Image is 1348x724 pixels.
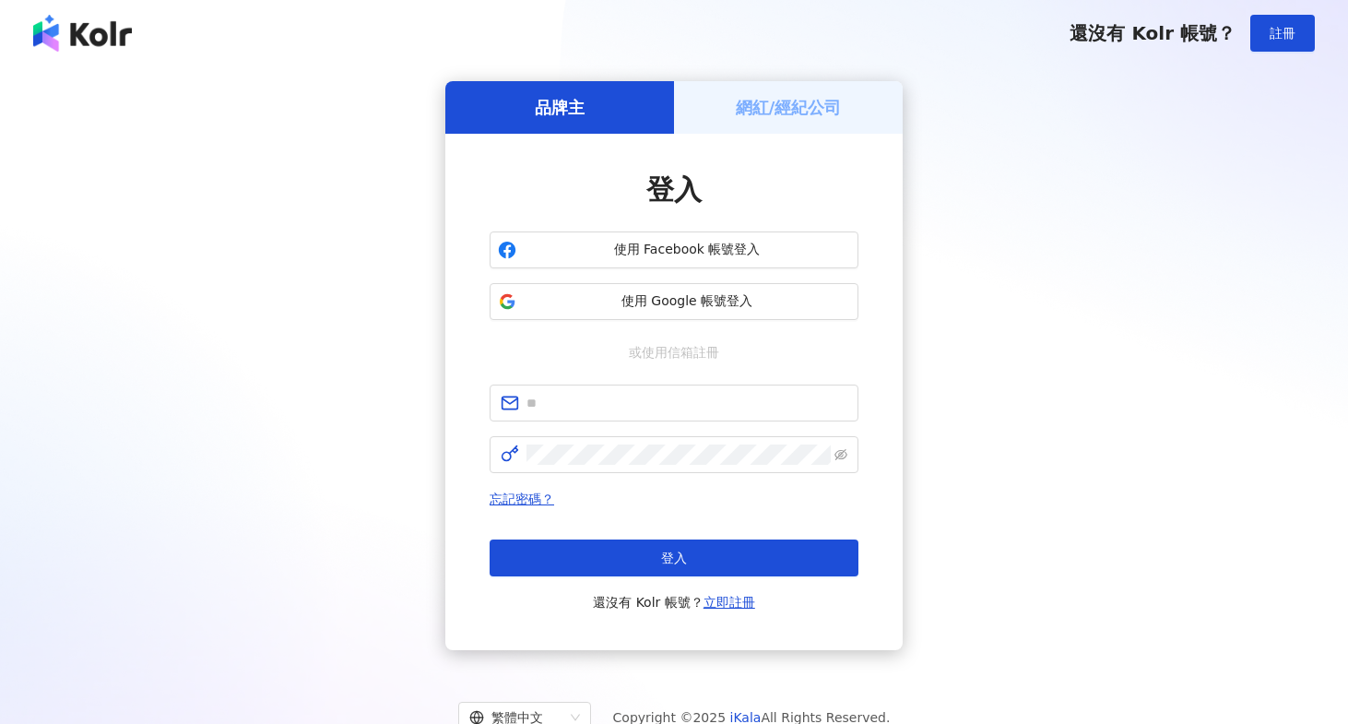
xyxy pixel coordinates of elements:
span: eye-invisible [834,448,847,461]
span: 還沒有 Kolr 帳號？ [1070,22,1236,44]
a: 忘記密碼？ [490,492,554,506]
span: 還沒有 Kolr 帳號？ [593,591,755,613]
button: 註冊 [1250,15,1315,52]
span: 或使用信箱註冊 [616,342,732,362]
span: 使用 Google 帳號登入 [524,292,850,311]
a: 立即註冊 [704,595,755,610]
button: 使用 Facebook 帳號登入 [490,231,858,268]
button: 登入 [490,540,858,576]
h5: 網紅/經紀公司 [736,96,842,119]
span: 註冊 [1270,26,1295,41]
span: 登入 [646,173,702,206]
button: 使用 Google 帳號登入 [490,283,858,320]
img: logo [33,15,132,52]
h5: 品牌主 [535,96,585,119]
span: 登入 [661,551,687,565]
span: 使用 Facebook 帳號登入 [524,241,850,259]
